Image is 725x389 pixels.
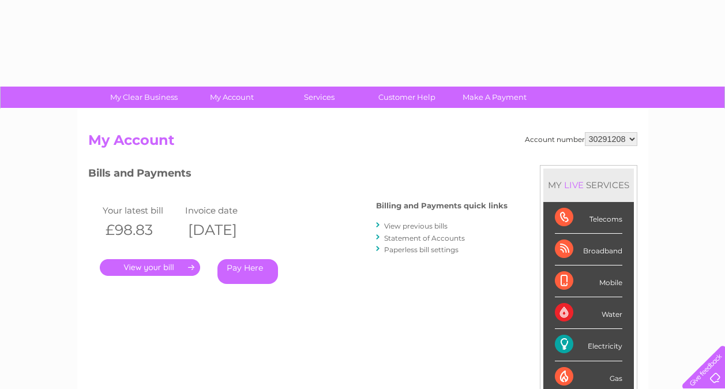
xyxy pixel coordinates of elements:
[182,218,265,242] th: [DATE]
[447,87,542,108] a: Make A Payment
[217,259,278,284] a: Pay Here
[555,297,622,329] div: Water
[384,245,459,254] a: Paperless bill settings
[88,165,508,185] h3: Bills and Payments
[272,87,367,108] a: Services
[100,203,183,218] td: Your latest bill
[100,218,183,242] th: £98.83
[525,132,637,146] div: Account number
[184,87,279,108] a: My Account
[182,203,265,218] td: Invoice date
[384,234,465,242] a: Statement of Accounts
[562,179,586,190] div: LIVE
[555,329,622,361] div: Electricity
[376,201,508,210] h4: Billing and Payments quick links
[384,222,448,230] a: View previous bills
[359,87,454,108] a: Customer Help
[100,259,200,276] a: .
[555,234,622,265] div: Broadband
[96,87,191,108] a: My Clear Business
[88,132,637,154] h2: My Account
[543,169,634,201] div: MY SERVICES
[555,265,622,297] div: Mobile
[555,202,622,234] div: Telecoms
